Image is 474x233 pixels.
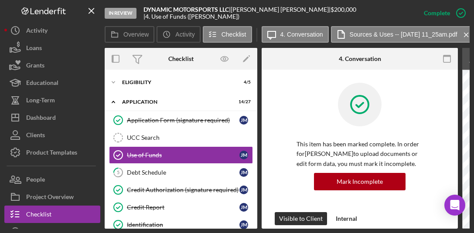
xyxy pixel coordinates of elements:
[4,171,100,188] button: People
[297,139,423,169] p: This item has been marked complete. In order for [PERSON_NAME] to upload documents or edit form d...
[4,144,100,161] button: Product Templates
[109,129,253,146] a: UCC Search
[4,91,100,109] button: Long-Term
[122,99,229,105] div: Application
[105,8,136,19] div: In Review
[239,151,248,159] div: J M
[26,39,42,59] div: Loans
[331,212,361,225] button: Internal
[26,206,51,225] div: Checklist
[26,91,55,111] div: Long-Term
[122,80,229,85] div: Eligibility
[275,212,327,225] button: Visible to Client
[26,74,58,94] div: Educational
[109,146,253,164] a: Use of FundsJM
[127,152,239,159] div: Use of Funds
[4,206,100,223] button: Checklist
[168,55,194,62] div: Checklist
[127,134,252,141] div: UCC Search
[4,39,100,57] button: Loans
[235,80,251,85] div: 4 / 5
[239,186,248,194] div: J M
[26,109,56,128] div: Dashboard
[127,169,239,176] div: Debt Schedule
[239,220,248,229] div: J M
[123,31,149,38] label: Overview
[109,111,253,129] a: Application Form (signature required)JM
[26,171,45,190] div: People
[444,195,465,216] div: Open Intercom Messenger
[109,181,253,199] a: Credit Authorization (signature required)JM
[4,126,100,144] button: Clients
[239,203,248,212] div: J M
[203,26,252,43] button: Checklist
[26,57,44,76] div: Grants
[337,173,383,190] div: Mark Incomplete
[4,188,100,206] button: Project Overview
[424,4,450,22] div: Complete
[350,31,457,38] label: Sources & Uses -- [DATE] 11_25am.pdf
[117,169,119,175] tspan: 5
[239,168,248,177] div: J M
[127,204,239,211] div: Credit Report
[26,188,74,208] div: Project Overview
[105,26,154,43] button: Overview
[222,31,246,38] label: Checklist
[239,116,248,125] div: J M
[143,13,239,20] div: | 4. Use of Funds ([PERSON_NAME])
[231,6,331,13] div: [PERSON_NAME] [PERSON_NAME] |
[127,221,239,228] div: Identification
[339,55,381,62] div: 4. Conversation
[262,26,329,43] button: 4. Conversation
[280,31,323,38] label: 4. Conversation
[26,126,45,146] div: Clients
[127,186,239,193] div: Credit Authorization (signature required)
[26,22,48,41] div: Activity
[279,212,323,225] div: Visible to Client
[26,144,77,163] div: Product Templates
[157,26,200,43] button: Activity
[331,6,356,13] span: $200,000
[235,99,251,105] div: 14 / 27
[415,4,470,22] button: Complete
[143,6,231,13] div: |
[4,109,100,126] button: Dashboard
[109,199,253,216] a: Credit ReportJM
[109,164,253,181] a: 5Debt ScheduleJM
[175,31,194,38] label: Activity
[314,173,406,190] button: Mark Incomplete
[4,57,100,74] button: Grants
[4,22,100,39] button: Activity
[127,117,239,124] div: Application Form (signature required)
[4,74,100,91] button: Educational
[143,6,229,13] b: DYNAMIC MOTORSPORTS LLC
[336,212,357,225] div: Internal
